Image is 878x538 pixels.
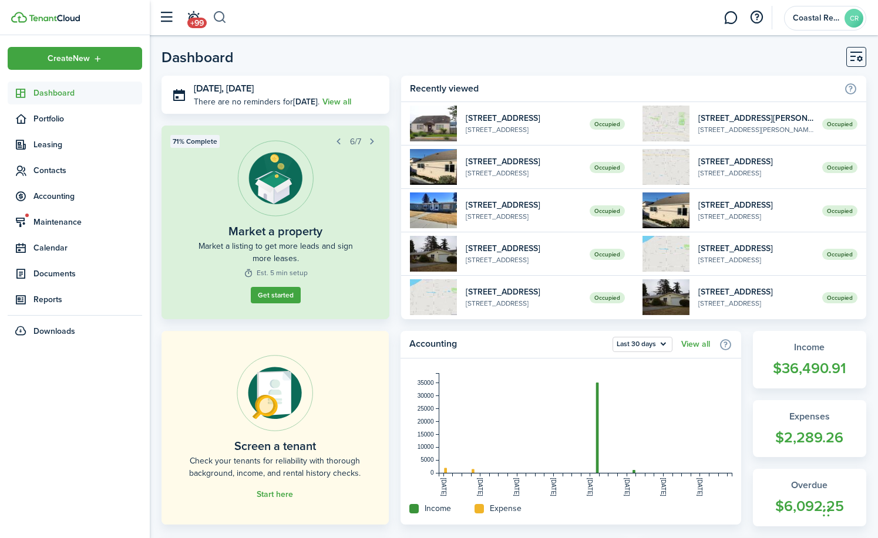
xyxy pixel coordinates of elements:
img: 1 [410,279,457,315]
home-placeholder-description: Check your tenants for reliability with thorough background, income, and rental history checks. [188,455,362,479]
img: 1 [642,279,689,315]
tspan: 35000 [417,380,433,386]
img: TenantCloud [29,15,80,22]
span: Occupied [822,205,857,216]
widget-stats-count: $2,289.26 [765,427,855,449]
span: Occupied [590,249,625,260]
widget-list-item-title: [STREET_ADDRESS] [698,286,813,298]
button: Prev step [331,133,347,150]
span: Occupied [590,119,625,130]
p: There are no reminders for . [194,96,319,108]
span: 6/7 [350,136,361,148]
widget-stats-title: Overdue [765,478,855,492]
img: 1 [642,149,689,185]
span: Occupied [822,249,857,260]
widget-stats-count: $36,490.91 [765,357,855,380]
img: 1 [410,236,457,272]
span: Coastal Real Estate LLC [793,14,840,22]
span: +99 [187,18,207,28]
a: Start here [257,490,293,499]
span: Contacts [33,164,142,177]
avatar-text: CR [845,9,863,28]
span: Occupied [590,292,625,303]
button: Customise [846,47,866,67]
widget-list-item-description: [STREET_ADDRESS] [466,168,581,178]
widget-step-description: Market a listing to get more leads and sign more leases. [188,240,363,265]
img: Online payments [237,355,313,431]
a: Income$36,490.91 [753,331,866,388]
tspan: [DATE] [660,478,667,496]
tspan: [DATE] [550,478,556,496]
widget-list-item-description: [STREET_ADDRESS] [698,255,813,265]
tspan: 10000 [417,444,433,450]
tspan: 5000 [421,456,434,463]
img: 1 [410,192,457,228]
span: 71% Complete [173,136,217,147]
tspan: [DATE] [440,478,446,496]
a: Messaging [719,3,742,33]
a: Dashboard [8,82,142,104]
home-placeholder-title: Screen a tenant [234,437,316,455]
a: View all [322,96,351,108]
widget-list-item-title: [STREET_ADDRESS] [698,199,813,211]
span: Occupied [822,292,857,303]
widget-list-item-description: [STREET_ADDRESS] [466,211,581,222]
h3: [DATE], [DATE] [194,82,381,96]
widget-list-item-title: [STREET_ADDRESS] [698,155,813,168]
span: Maintenance [33,216,142,228]
img: Rear unit [410,149,457,185]
tspan: [DATE] [697,478,703,496]
button: Search [213,8,227,28]
img: 1 [642,236,689,272]
widget-list-item-description: [STREET_ADDRESS] [698,298,813,309]
tspan: 20000 [417,418,433,425]
img: Rear unit [642,192,689,228]
widget-list-item-title: [STREET_ADDRESS] [466,199,581,211]
a: Expenses$2,289.26 [753,400,866,458]
button: Last 30 days [613,337,672,352]
span: Occupied [822,162,857,173]
button: Open menu [8,47,142,70]
tspan: 15000 [417,431,433,438]
widget-stats-title: Income [765,340,855,354]
widget-list-item-title: [STREET_ADDRESS] [466,242,581,255]
header-page-title: Dashboard [162,50,234,65]
widget-stats-count: $6,092.25 [765,495,855,517]
button: Open menu [613,337,672,352]
span: Accounting [33,190,142,202]
home-widget-title: Income [425,502,451,515]
widget-list-item-description: [STREET_ADDRESS] [466,124,581,135]
tspan: 25000 [417,405,433,412]
widget-list-item-title: [STREET_ADDRESS] [698,242,813,255]
tspan: [DATE] [623,478,630,496]
span: Documents [33,268,142,280]
home-widget-title: Expense [490,502,522,515]
tspan: [DATE] [513,478,520,496]
a: Overdue$6,092.25 [753,469,866,526]
button: Next step [364,133,381,150]
div: Drag [823,493,830,529]
home-widget-title: Recently viewed [410,82,838,96]
span: Create New [48,55,90,63]
span: Dashboard [33,87,142,99]
iframe: Chat Widget [819,482,878,538]
widget-step-title: Market a property [228,222,322,240]
img: Main House [410,106,457,141]
button: Open resource center [746,8,766,28]
widget-list-item-description: [STREET_ADDRESS] [466,298,581,309]
widget-list-item-description: [STREET_ADDRESS] [698,211,813,222]
span: Calendar [33,242,142,254]
span: Reports [33,293,142,306]
span: Occupied [822,119,857,130]
a: View all [681,340,710,349]
widget-list-item-title: [STREET_ADDRESS] [466,286,581,298]
tspan: [DATE] [477,478,483,496]
home-widget-title: Accounting [409,337,607,352]
widget-list-item-title: [STREET_ADDRESS][PERSON_NAME] [698,112,813,124]
span: Occupied [590,162,625,173]
widget-step-time: Est. 5 min setup [244,268,308,278]
tspan: 30000 [417,392,433,399]
span: Occupied [590,205,625,216]
b: [DATE] [293,96,318,108]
